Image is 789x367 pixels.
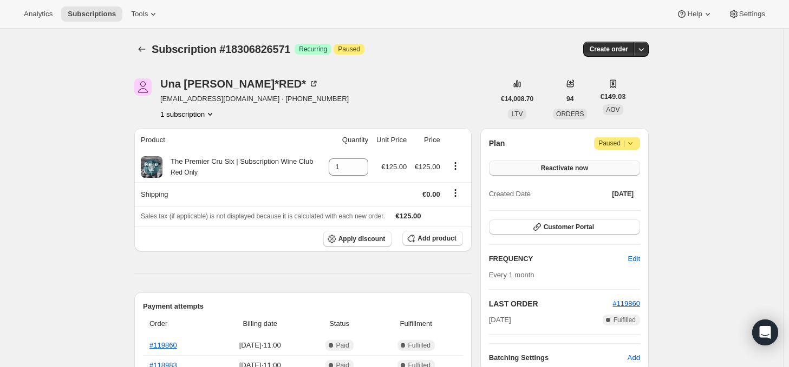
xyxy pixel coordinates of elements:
div: Open Intercom Messenger [752,319,778,345]
span: €0.00 [422,190,440,198]
h6: Batching Settings [489,352,628,363]
span: AOV [606,106,620,114]
span: [DATE] [612,190,634,198]
span: 94 [566,95,573,103]
button: Apply discount [323,231,392,247]
button: Shipping actions [447,187,464,199]
span: LTV [511,110,523,118]
span: €149.03 [600,91,625,102]
th: Unit Price [371,128,410,152]
th: Product [134,128,324,152]
h2: LAST ORDER [489,298,613,309]
span: Sales tax (if applicable) is not displayed because it is calculated with each new order. [141,212,385,220]
span: [DATE] [489,315,511,325]
button: Analytics [17,6,59,22]
a: #119860 [612,299,640,308]
span: Reactivate now [541,164,588,172]
h2: Payment attempts [143,301,463,312]
small: Red Only [171,169,198,176]
th: Order [143,312,214,336]
span: Analytics [24,10,53,18]
button: Reactivate now [489,161,640,176]
a: #119860 [149,341,177,349]
button: Edit [622,250,647,268]
span: Fulfillment [376,318,457,329]
button: Add [621,349,647,366]
span: Una Caulfield*RED* [134,78,152,96]
button: Customer Portal [489,219,640,235]
button: [DATE] [605,186,640,202]
span: Add [628,352,640,363]
span: Billing date [217,318,303,329]
span: Subscriptions [68,10,116,18]
span: Edit [628,253,640,264]
span: Paused [598,138,636,149]
th: Quantity [324,128,371,152]
span: Settings [739,10,765,18]
span: €125.00 [415,163,440,171]
button: Tools [125,6,165,22]
span: Create order [590,45,628,54]
button: Create order [583,42,635,57]
button: 94 [560,91,580,106]
span: Created Date [489,189,531,199]
span: Every 1 month [489,271,534,279]
span: €14,008.70 [501,95,533,103]
img: product img [141,156,162,178]
span: Paused [338,45,360,54]
button: Subscriptions [134,42,149,57]
span: Help [687,10,702,18]
button: Subscriptions [61,6,122,22]
span: €125.00 [381,163,407,171]
span: Status [309,318,369,329]
span: [DATE] · 11:00 [217,340,303,351]
button: Help [670,6,719,22]
th: Shipping [134,182,324,206]
span: | [623,139,625,148]
span: Recurring [299,45,327,54]
button: #119860 [612,298,640,309]
button: Product actions [447,160,464,172]
h2: Plan [489,138,505,149]
span: [EMAIL_ADDRESS][DOMAIN_NAME] · [PHONE_NUMBER] [160,94,349,104]
span: Apply discount [338,235,386,243]
button: Settings [722,6,772,22]
span: Add product [418,234,456,243]
span: Subscription #18306826571 [152,43,290,55]
h2: FREQUENCY [489,253,628,264]
span: Tools [131,10,148,18]
div: Una [PERSON_NAME]*RED* [160,78,319,89]
span: Paid [336,341,349,350]
span: Fulfilled [614,316,636,324]
th: Price [410,128,443,152]
div: The Premier Cru Six | Subscription Wine Club [162,156,313,178]
span: €125.00 [396,212,421,220]
button: Add product [402,231,462,246]
span: Fulfilled [408,341,431,350]
span: Customer Portal [544,223,594,231]
button: €14,008.70 [494,91,540,106]
span: ORDERS [556,110,584,118]
button: Product actions [160,109,216,119]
